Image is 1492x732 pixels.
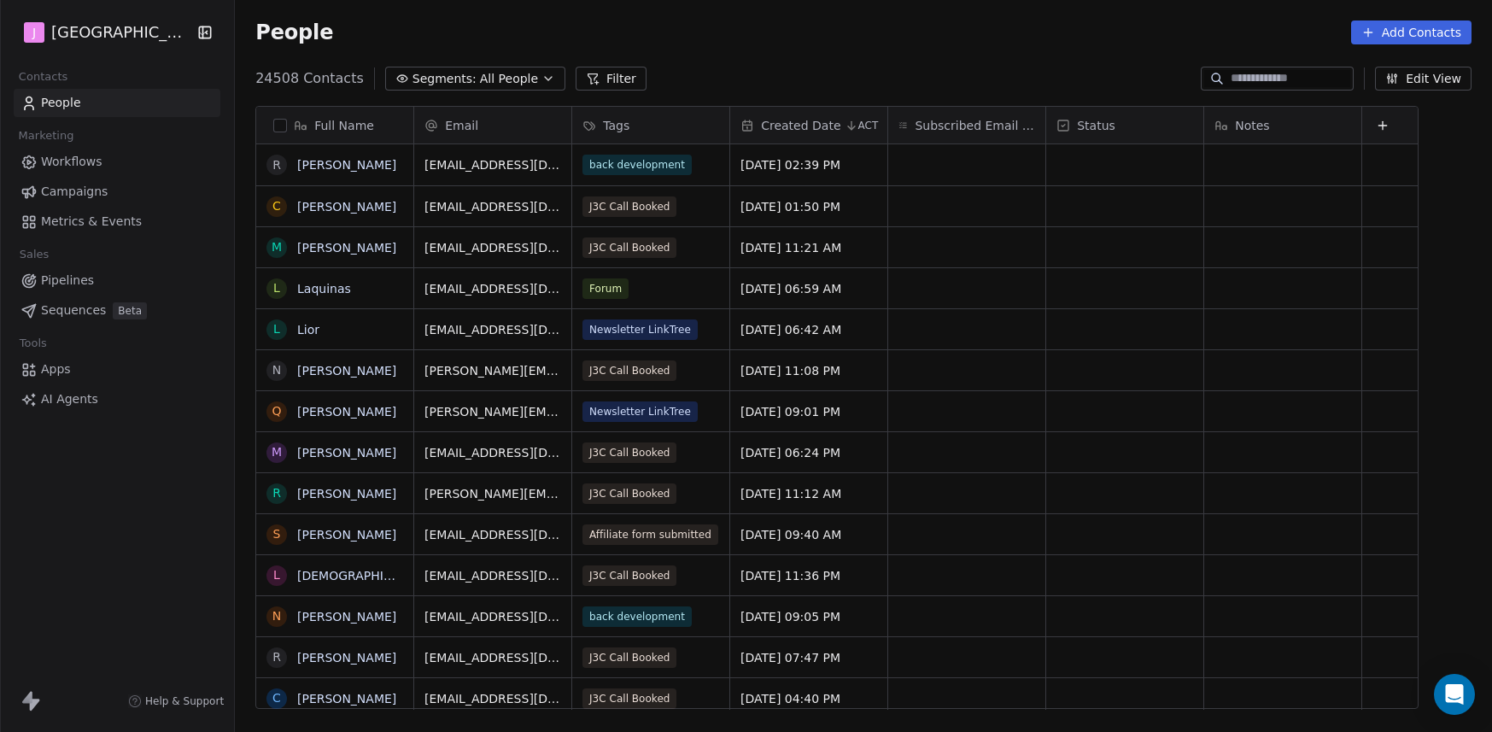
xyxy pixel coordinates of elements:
span: J3C Call Booked [582,237,676,258]
button: Filter [576,67,647,91]
span: [DATE] 09:05 PM [740,608,877,625]
span: [DATE] 01:50 PM [740,198,877,215]
span: [EMAIL_ADDRESS][DOMAIN_NAME] [424,198,561,215]
a: Pipelines [14,266,220,295]
span: [PERSON_NAME][EMAIL_ADDRESS][DOMAIN_NAME] [424,403,561,420]
span: J [32,24,36,41]
div: Created DateACT [730,107,887,143]
a: Apps [14,355,220,384]
span: Newsletter LinkTree [582,319,698,340]
div: Subscribed Email Categories [888,107,1045,143]
span: J3C Call Booked [582,360,676,381]
span: People [41,94,81,112]
span: [DATE] 04:40 PM [740,690,877,707]
span: [DATE] 09:40 AM [740,526,877,543]
div: M [272,238,282,256]
div: Notes [1204,107,1361,143]
span: Created Date [761,117,840,134]
div: C [272,197,281,215]
span: back development [582,606,692,627]
span: J3C Call Booked [582,688,676,709]
a: [PERSON_NAME] [297,200,396,214]
span: [EMAIL_ADDRESS][DOMAIN_NAME] [424,239,561,256]
span: [EMAIL_ADDRESS][DOMAIN_NAME] [424,444,561,461]
span: Marketing [11,123,81,149]
span: AI Agents [41,390,98,408]
div: S [273,525,281,543]
span: [EMAIL_ADDRESS][DOMAIN_NAME] [424,321,561,338]
div: L [273,566,280,584]
a: [PERSON_NAME] [297,610,396,624]
span: [EMAIL_ADDRESS][DOMAIN_NAME] [424,649,561,666]
a: [PERSON_NAME] [297,692,396,706]
div: grid [256,144,414,710]
div: N [272,361,281,379]
span: Pipelines [41,272,94,290]
span: Workflows [41,153,102,171]
div: Q [272,402,282,420]
div: grid [414,144,1419,710]
span: J3C Call Booked [582,442,676,463]
a: [PERSON_NAME] [297,528,396,542]
span: J3C Call Booked [582,483,676,504]
span: J3C Call Booked [582,647,676,668]
span: [DATE] 06:59 AM [740,280,877,297]
span: [EMAIL_ADDRESS][DOMAIN_NAME] [424,156,561,173]
span: Beta [113,302,147,319]
div: M [272,443,282,461]
a: [PERSON_NAME] [297,364,396,378]
span: [DATE] 07:47 PM [740,649,877,666]
div: N [272,607,281,625]
a: [PERSON_NAME] [297,651,396,665]
a: Help & Support [128,694,224,708]
div: Tags [572,107,729,143]
span: Tools [12,331,54,356]
span: Campaigns [41,183,108,201]
span: Help & Support [145,694,224,708]
a: Metrics & Events [14,208,220,236]
span: [DATE] 02:39 PM [740,156,877,173]
a: [PERSON_NAME] [297,446,396,460]
span: People [255,20,333,45]
span: [EMAIL_ADDRESS][DOMAIN_NAME] [424,567,561,584]
a: AI Agents [14,385,220,413]
span: All People [480,70,538,88]
span: 24508 Contacts [255,68,364,89]
span: Sales [12,242,56,267]
button: Edit View [1375,67,1472,91]
span: Contacts [11,64,75,90]
div: Status [1046,107,1203,143]
span: [EMAIL_ADDRESS][DOMAIN_NAME] [424,526,561,543]
span: Forum [582,278,629,299]
span: [DATE] 11:12 AM [740,485,877,502]
a: Campaigns [14,178,220,206]
a: People [14,89,220,117]
a: SequencesBeta [14,296,220,325]
a: [PERSON_NAME] [297,241,396,255]
div: R [272,156,281,174]
a: [PERSON_NAME] [297,487,396,501]
span: [DATE] 11:08 PM [740,362,877,379]
span: Affiliate form submitted [582,524,718,545]
span: J3C Call Booked [582,565,676,586]
a: [PERSON_NAME] [297,158,396,172]
span: Metrics & Events [41,213,142,231]
span: [EMAIL_ADDRESS][DOMAIN_NAME] [424,280,561,297]
span: [PERSON_NAME][EMAIL_ADDRESS][PERSON_NAME][DOMAIN_NAME] [424,485,561,502]
span: ACT [858,119,879,132]
span: [DATE] 09:01 PM [740,403,877,420]
div: L [273,279,280,297]
span: [DATE] 06:24 PM [740,444,877,461]
span: [GEOGRAPHIC_DATA] [51,21,192,44]
span: Sequences [41,302,106,319]
div: Full Name [256,107,413,143]
span: [EMAIL_ADDRESS][DOMAIN_NAME] [424,690,561,707]
span: [EMAIL_ADDRESS][DOMAIN_NAME] [424,608,561,625]
span: Notes [1235,117,1269,134]
span: Tags [603,117,629,134]
a: Laquinas [297,282,351,296]
button: Add Contacts [1351,20,1472,44]
span: [DATE] 11:21 AM [740,239,877,256]
button: J[GEOGRAPHIC_DATA] [20,18,185,47]
span: Subscribed Email Categories [915,117,1035,134]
